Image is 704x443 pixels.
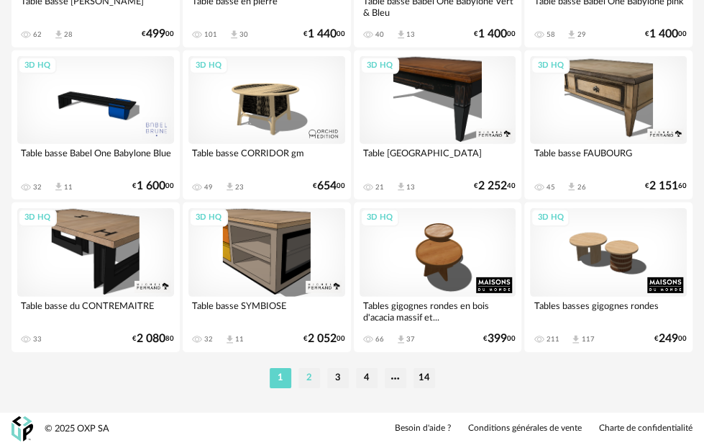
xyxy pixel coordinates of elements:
[566,182,577,192] span: Download icon
[308,334,337,344] span: 2 052
[64,30,73,39] div: 28
[142,30,174,39] div: € 00
[204,183,213,192] div: 49
[375,335,384,344] div: 66
[224,182,235,192] span: Download icon
[478,182,507,191] span: 2 252
[189,57,228,75] div: 3D HQ
[132,182,174,191] div: € 00
[375,30,384,39] div: 40
[189,209,228,227] div: 3D HQ
[599,423,692,434] a: Charte de confidentialité
[645,30,687,39] div: € 00
[531,209,570,227] div: 3D HQ
[229,30,239,40] span: Download icon
[298,368,320,388] li: 2
[224,334,235,345] span: Download icon
[188,144,345,173] div: Table basse CORRIDOR gm
[375,183,384,192] div: 21
[570,334,581,345] span: Download icon
[12,202,180,352] a: 3D HQ Table basse du CONTREMAITRE 33 €2 08080
[354,50,522,200] a: 3D HQ Table [GEOGRAPHIC_DATA] 21 Download icon 13 €2 25240
[53,30,64,40] span: Download icon
[360,57,399,75] div: 3D HQ
[239,30,248,39] div: 30
[12,416,33,442] img: OXP
[581,335,594,344] div: 117
[546,335,559,344] div: 211
[531,57,570,75] div: 3D HQ
[33,183,42,192] div: 32
[577,183,585,192] div: 26
[577,30,585,39] div: 29
[645,182,687,191] div: € 60
[313,182,345,191] div: € 00
[395,423,451,434] a: Besoin d'aide ?
[649,30,678,39] span: 1 400
[474,30,516,39] div: € 00
[406,335,415,344] div: 37
[33,335,42,344] div: 33
[18,209,57,227] div: 3D HQ
[188,297,345,326] div: Table basse SYMBIOSE
[33,30,42,39] div: 62
[360,144,516,173] div: Table [GEOGRAPHIC_DATA]
[270,368,291,388] li: 1
[137,182,165,191] span: 1 600
[474,182,516,191] div: € 40
[17,144,174,173] div: Table basse Babel One Babylone Blue
[396,334,406,345] span: Download icon
[183,202,351,352] a: 3D HQ Table basse SYMBIOSE 32 Download icon 11 €2 05200
[478,30,507,39] span: 1 400
[132,334,174,344] div: € 80
[488,334,507,344] span: 399
[360,209,399,227] div: 3D HQ
[524,50,692,200] a: 3D HQ Table basse FAUBOURG 45 Download icon 26 €2 15160
[396,182,406,192] span: Download icon
[649,182,678,191] span: 2 151
[303,334,345,344] div: € 00
[317,182,337,191] span: 654
[659,334,678,344] span: 249
[530,144,687,173] div: Table basse FAUBOURG
[204,335,213,344] div: 32
[18,57,57,75] div: 3D HQ
[183,50,351,200] a: 3D HQ Table basse CORRIDOR gm 49 Download icon 23 €65400
[64,183,73,192] div: 11
[524,202,692,352] a: 3D HQ Tables basses gigognes rondes 211 Download icon 117 €24900
[12,50,180,200] a: 3D HQ Table basse Babel One Babylone Blue 32 Download icon 11 €1 60000
[413,368,435,388] li: 14
[303,30,345,39] div: € 00
[468,423,582,434] a: Conditions générales de vente
[530,297,687,326] div: Tables basses gigognes rondes
[360,297,516,326] div: Tables gigognes rondes en bois d'acacia massif et...
[17,297,174,326] div: Table basse du CONTREMAITRE
[308,30,337,39] span: 1 440
[546,30,554,39] div: 58
[356,368,378,388] li: 4
[483,334,516,344] div: € 00
[53,182,64,192] span: Download icon
[45,423,109,435] div: © 2025 OXP SA
[566,30,577,40] span: Download icon
[406,30,415,39] div: 13
[406,183,415,192] div: 13
[235,183,244,192] div: 23
[654,334,687,344] div: € 00
[354,202,522,352] a: 3D HQ Tables gigognes rondes en bois d'acacia massif et... 66 Download icon 37 €39900
[546,183,554,192] div: 45
[204,30,217,39] div: 101
[146,30,165,39] span: 499
[396,30,406,40] span: Download icon
[235,335,244,344] div: 11
[327,368,349,388] li: 3
[137,334,165,344] span: 2 080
